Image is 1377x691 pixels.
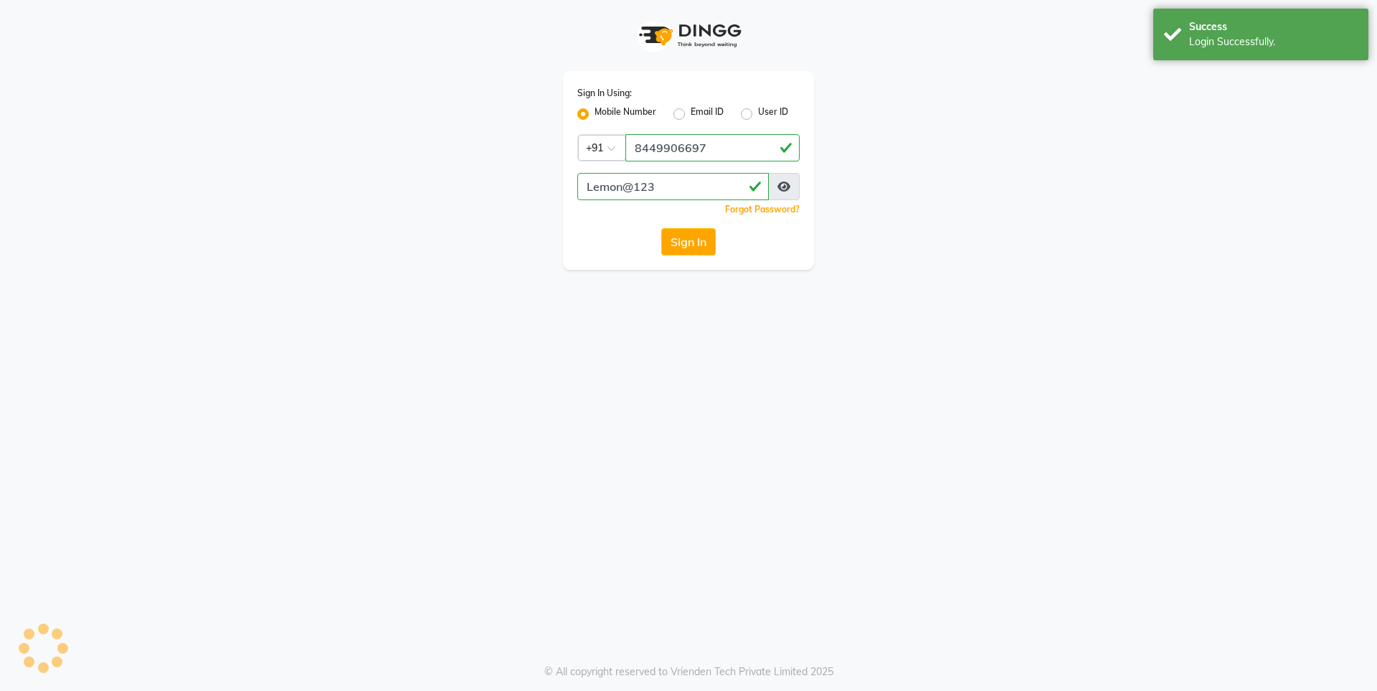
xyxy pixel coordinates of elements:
label: Sign In Using: [577,87,632,100]
label: Mobile Number [595,105,656,123]
a: Forgot Password? [725,204,800,215]
label: User ID [758,105,788,123]
button: Sign In [661,228,716,255]
input: Username [625,134,800,161]
div: Success [1189,19,1358,34]
input: Username [577,173,769,200]
div: Login Successfully. [1189,34,1358,50]
label: Email ID [691,105,724,123]
img: logo1.svg [631,14,746,57]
